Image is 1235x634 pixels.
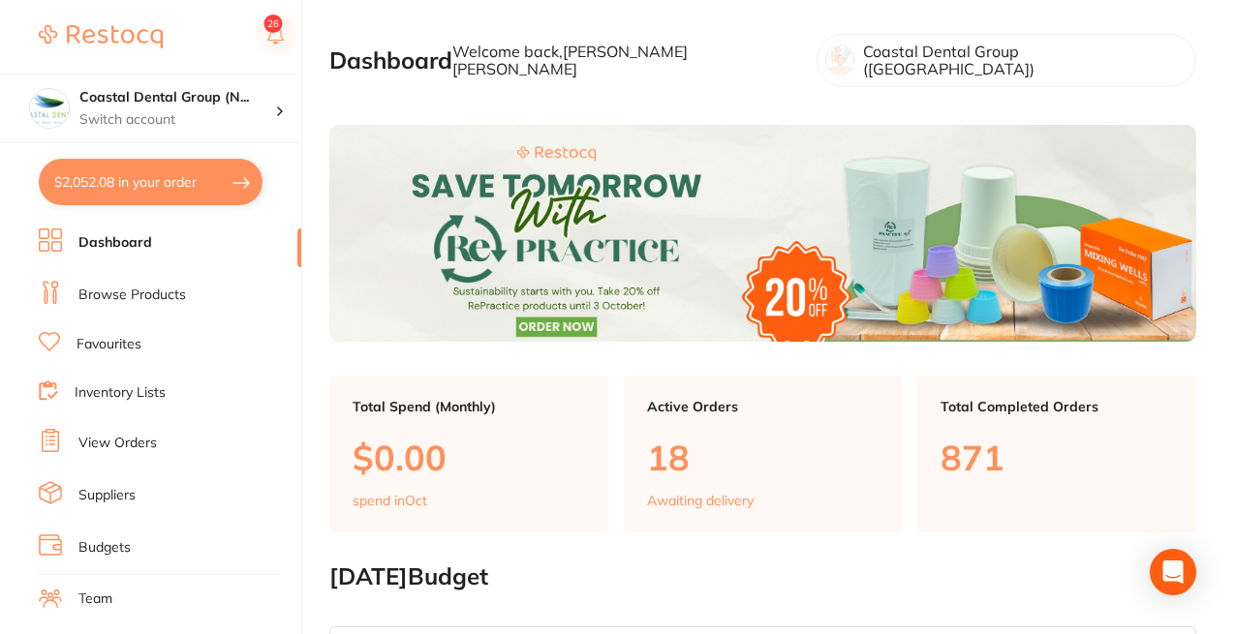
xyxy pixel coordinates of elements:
[353,493,427,508] p: spend in Oct
[647,438,880,477] p: 18
[39,25,163,48] img: Restocq Logo
[78,538,131,558] a: Budgets
[79,110,275,130] p: Switch account
[77,335,141,354] a: Favourites
[78,486,136,505] a: Suppliers
[353,438,585,477] p: $0.00
[941,399,1173,414] p: Total Completed Orders
[647,399,880,414] p: Active Orders
[329,376,608,532] a: Total Spend (Monthly)$0.00spend inOct
[1150,549,1196,595] div: Open Intercom Messenger
[75,383,166,403] a: Inventory Lists
[78,589,112,609] a: Team
[79,88,275,107] h4: Coastal Dental Group (Newcastle)
[329,47,452,75] h2: Dashboard
[647,493,754,508] p: Awaiting delivery
[917,376,1196,532] a: Total Completed Orders871
[329,563,1196,590] h2: [DATE] Budget
[39,15,163,59] a: Restocq Logo
[78,233,152,253] a: Dashboard
[452,43,801,78] p: Welcome back, [PERSON_NAME] [PERSON_NAME]
[39,159,262,205] button: $2,052.08 in your order
[624,376,903,532] a: Active Orders18Awaiting delivery
[863,43,1180,78] p: Coastal Dental Group ([GEOGRAPHIC_DATA])
[30,89,69,128] img: Coastal Dental Group (Newcastle)
[78,286,186,305] a: Browse Products
[329,125,1196,342] img: Dashboard
[353,399,585,414] p: Total Spend (Monthly)
[941,438,1173,477] p: 871
[78,434,157,453] a: View Orders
